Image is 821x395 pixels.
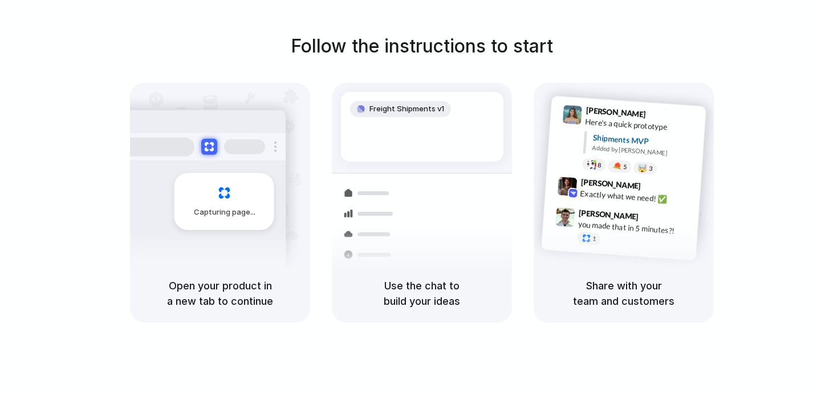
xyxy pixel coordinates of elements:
[586,104,646,120] span: [PERSON_NAME]
[592,236,596,242] span: 1
[579,207,639,223] span: [PERSON_NAME]
[642,212,665,226] span: 9:47 AM
[644,182,668,195] span: 9:42 AM
[649,166,653,172] span: 3
[369,103,444,115] span: Freight Shipments v1
[623,164,627,170] span: 5
[592,143,697,160] div: Added by [PERSON_NAME]
[638,164,648,173] div: 🤯
[547,278,700,309] h5: Share with your team and customers
[194,207,257,218] span: Capturing page
[144,278,296,309] h5: Open your product in a new tab to continue
[598,162,601,168] span: 8
[580,176,641,192] span: [PERSON_NAME]
[580,188,694,207] div: Exactly what we need! ✅
[585,116,699,135] div: Here's a quick prototype
[592,132,698,151] div: Shipments MVP
[649,110,673,123] span: 9:41 AM
[291,33,553,60] h1: Follow the instructions to start
[346,278,498,309] h5: Use the chat to build your ideas
[578,219,692,238] div: you made that in 5 minutes?!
